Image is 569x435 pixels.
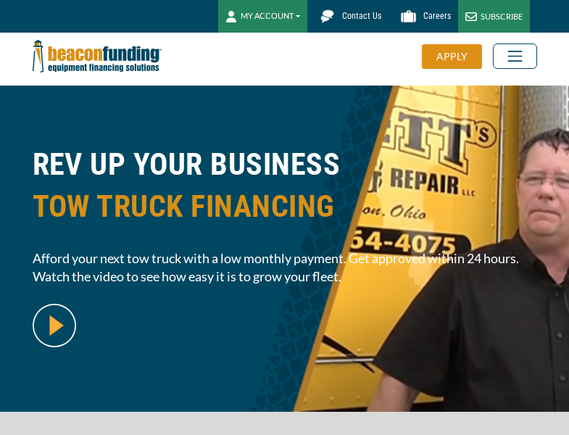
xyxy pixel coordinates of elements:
img: Beacon Funding Corporation logo [33,33,162,80]
div: APPLY [422,44,482,69]
a: Contact Us [307,4,389,29]
span: Careers [423,11,451,21]
img: Beacon Funding Careers [396,4,421,29]
img: Beacon Funding chat [315,4,340,29]
a: Careers [389,4,458,29]
span: Contact Us [342,11,381,21]
button: Toggle navigation [493,43,537,69]
span: Afford your next tow truck with a low monthly payment. Get approved within 24 hours. Watch the vi... [33,249,537,286]
h1: REV UP YOUR BUSINESS [33,144,537,239]
a: APPLY [422,44,493,69]
span: TOW TRUCK FINANCING [33,186,537,228]
img: video modal pop-up play button [33,304,76,347]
